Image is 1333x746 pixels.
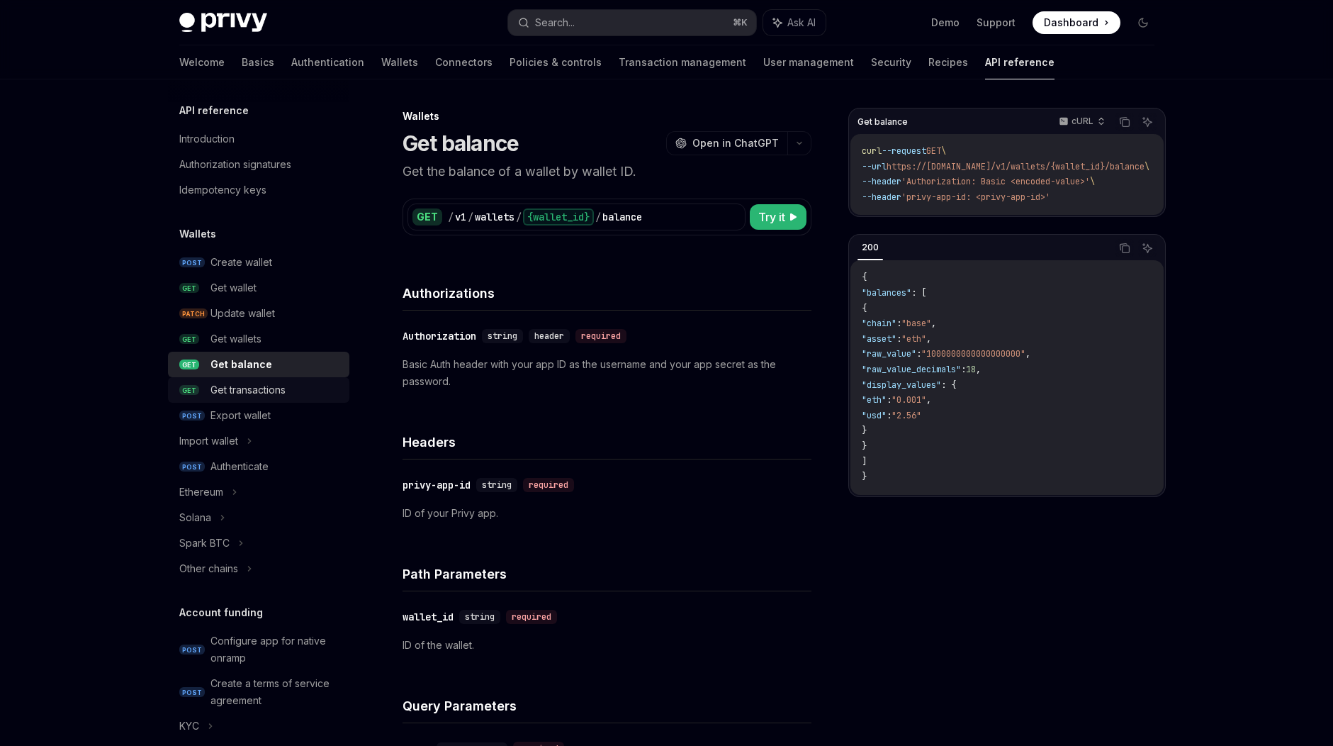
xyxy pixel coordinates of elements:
div: Configure app for native onramp [210,633,341,667]
div: Get wallets [210,330,261,347]
span: "display_values" [862,379,941,391]
span: } [862,425,867,436]
span: "base" [901,318,931,329]
span: : [887,410,892,421]
span: "raw_value_decimals" [862,364,961,375]
span: --header [862,191,901,203]
div: / [468,210,473,224]
div: Introduction [179,130,235,147]
div: Create a terms of service agreement [210,675,341,709]
div: Search... [535,14,575,31]
span: curl [862,145,882,157]
p: ID of your Privy app. [403,505,811,522]
span: : [896,333,901,345]
span: string [482,479,512,491]
span: "balances" [862,287,911,299]
a: GETGet wallets [168,326,349,352]
a: Basics [242,45,274,79]
span: --url [862,161,887,172]
div: required [575,329,626,343]
span: "asset" [862,333,896,345]
a: Support [977,16,1016,30]
span: ] [862,456,867,467]
button: Search...⌘K [508,10,756,35]
a: POSTAuthenticate [168,454,349,479]
span: "2.56" [892,410,921,421]
div: privy-app-id [403,478,471,492]
span: PATCH [179,308,208,319]
span: Open in ChatGPT [692,136,779,150]
h1: Get balance [403,130,519,156]
p: cURL [1072,116,1093,127]
a: API reference [985,45,1054,79]
p: ID of the wallet. [403,637,811,654]
span: POST [179,645,205,655]
span: { [862,303,867,314]
div: required [523,478,574,492]
button: Copy the contents from the code block [1115,113,1134,131]
div: / [516,210,522,224]
button: Copy the contents from the code block [1115,239,1134,257]
a: POSTCreate wallet [168,250,349,275]
button: Open in ChatGPT [666,131,787,155]
span: "raw_value" [862,348,916,360]
span: , [976,364,981,375]
a: User management [763,45,854,79]
a: Idempotency keys [168,177,349,203]
div: v1 [455,210,466,224]
a: Welcome [179,45,225,79]
span: , [926,333,931,345]
span: : [961,364,966,375]
span: --header [862,176,901,187]
span: POST [179,687,205,698]
div: Spark BTC [179,535,230,552]
div: Ethereum [179,484,223,501]
a: Authorization signatures [168,152,349,177]
span: 'privy-app-id: <privy-app-id>' [901,191,1050,203]
span: --request [882,145,926,157]
span: : [916,348,921,360]
div: 200 [857,239,883,256]
div: / [595,210,601,224]
span: "1000000000000000000" [921,348,1025,360]
h5: Wallets [179,226,216,243]
span: header [534,330,564,342]
span: Dashboard [1044,16,1098,30]
span: , [931,318,936,329]
button: Toggle dark mode [1132,11,1154,34]
a: Introduction [168,126,349,152]
div: Wallets [403,109,811,123]
div: KYC [179,718,199,735]
a: Security [871,45,911,79]
span: "eth" [901,333,926,345]
div: Solana [179,509,211,526]
a: Authentication [291,45,364,79]
div: balance [602,210,642,224]
a: POSTExport wallet [168,403,349,428]
span: GET [179,385,199,396]
span: string [465,611,495,623]
span: , [1025,348,1030,360]
span: } [862,471,867,482]
h4: Headers [403,433,811,452]
span: \ [1144,161,1149,172]
a: GETGet transactions [168,377,349,403]
a: Wallets [381,45,418,79]
a: POSTCreate a terms of service agreement [168,671,349,713]
a: Recipes [928,45,968,79]
button: Try it [750,204,806,230]
div: Authenticate [210,458,269,475]
span: 'Authorization: Basic <encoded-value>' [901,176,1090,187]
a: Demo [931,16,960,30]
button: Ask AI [1138,239,1157,257]
p: Get the balance of a wallet by wallet ID. [403,162,811,182]
span: Ask AI [787,16,816,30]
a: Dashboard [1033,11,1120,34]
div: Idempotency keys [179,182,266,199]
span: { [862,272,867,283]
span: POST [179,462,205,472]
div: Get wallet [210,279,257,296]
a: GETGet balance [168,352,349,377]
div: Authorization [403,329,476,343]
div: Create wallet [210,254,272,271]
